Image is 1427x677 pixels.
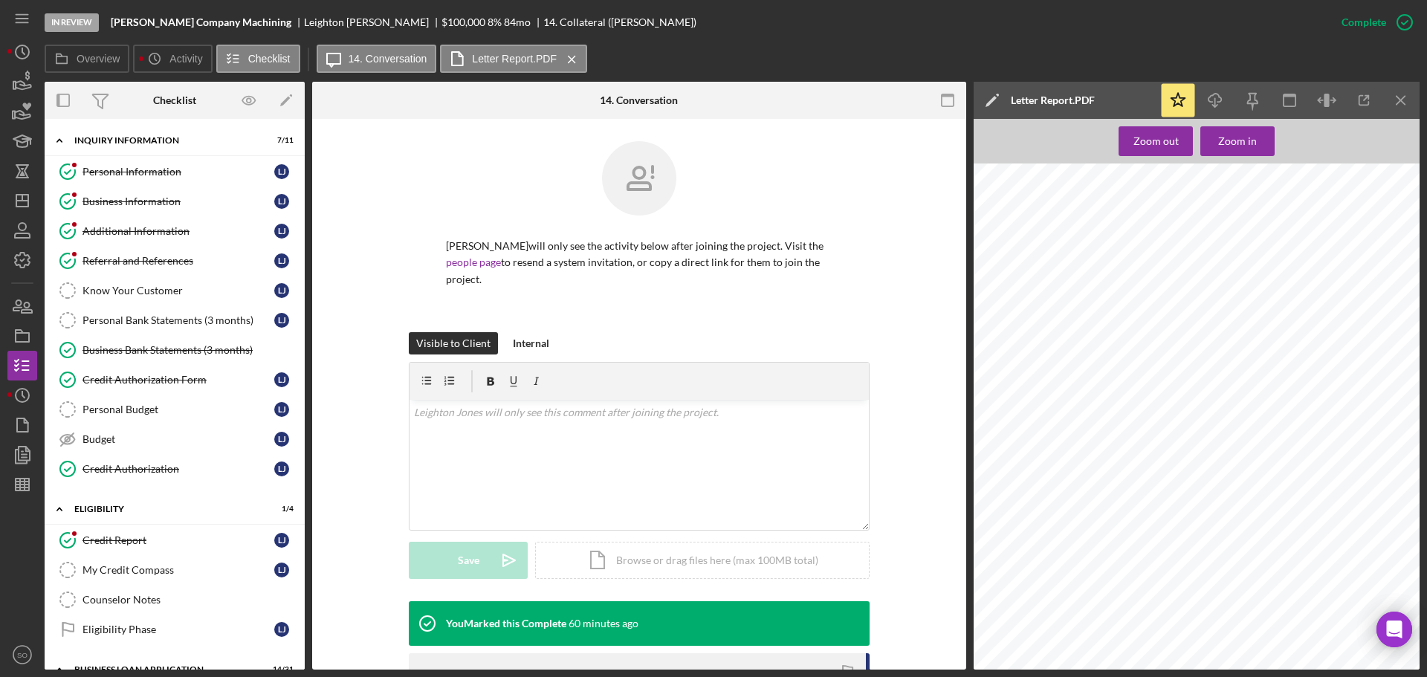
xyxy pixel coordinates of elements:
[52,555,297,585] a: My Credit CompassLJ
[1041,481,1130,490] span: Outer County Search Fee
[1228,418,1279,427] span: Loan Amount:
[504,16,531,28] div: 84 mo
[1211,239,1388,254] span: PRELIMINARY INVOICE
[52,335,297,365] a: Business Bank Statements (3 months)
[1041,302,1162,309] span: [STREET_ADDRESS][PERSON_NAME]
[7,640,37,670] button: SO
[274,461,289,476] div: L J
[1041,427,1156,435] span: Hannibal, [GEOGRAPHIC_DATA]
[409,542,528,579] button: Save
[1218,126,1257,156] div: Zoom in
[267,136,294,145] div: 7 / 11
[1041,418,1119,427] span: [STREET_ADDRESS]
[274,194,289,209] div: L J
[1100,310,1119,317] span: 63017
[1041,310,1153,317] span: Chesterfield, [GEOGRAPHIC_DATA]
[1133,126,1179,156] div: Zoom out
[446,238,832,288] p: [PERSON_NAME] will only see the activity below after joining the project. Visit the to resend a s...
[274,402,289,417] div: L J
[441,16,485,28] span: $100,000
[82,594,297,606] div: Counselor Notes
[543,16,696,28] div: 14. Collateral ([PERSON_NAME])
[600,94,678,106] div: 14. Conversation
[1119,126,1193,156] button: Zoom out
[248,53,291,65] label: Checklist
[472,53,557,65] label: Letter Report.PDF
[274,164,289,179] div: L J
[52,615,297,644] a: Eligibility PhaseLJ
[82,433,274,445] div: Budget
[82,255,274,267] div: Referral and References
[82,344,297,356] div: Business Bank Statements (3 months)
[274,622,289,637] div: L J
[1041,281,1115,290] span: Remit Payment To:
[1272,408,1314,417] span: 25LT07130
[82,374,274,386] div: Credit Authorization Form
[274,253,289,268] div: L J
[274,372,289,387] div: L J
[505,332,557,354] button: Internal
[1200,126,1275,156] button: Zoom in
[1041,291,1091,300] span: Freedom Title
[1041,360,1180,367] span: Attn: [PERSON_NAME] & [PERSON_NAME]
[82,404,274,415] div: Personal Budget
[1011,94,1095,106] div: Letter Report.PDF
[569,618,638,629] time: 2025-09-30 17:01
[45,13,99,32] div: In Review
[216,45,300,73] button: Checklist
[52,157,297,187] a: Personal InformationLJ
[1281,418,1295,427] span: N/A
[82,225,274,237] div: Additional Information
[82,463,274,475] div: Credit Authorization
[52,395,297,424] a: Personal BudgetLJ
[1041,525,1384,532] span: The above amounts of title insurance are based on sales price and/or loan amount. If changes are ...
[77,53,120,65] label: Overview
[82,195,274,207] div: Business Information
[1041,341,1078,350] span: Billed To:
[82,623,274,635] div: Eligibility Phase
[416,332,491,354] div: Visible to Client
[74,136,256,145] div: INQUIRY INFORMATION
[274,313,289,328] div: L J
[1308,459,1337,467] span: Amount
[74,665,256,674] div: BUSINESS LOAN APPLICATION
[45,45,129,73] button: Overview
[1376,612,1412,647] div: Open Intercom Messenger
[133,45,212,73] button: Activity
[82,166,274,178] div: Personal Information
[52,246,297,276] a: Referral and ReferencesLJ
[274,563,289,577] div: L J
[1308,481,1337,490] span: $175.00
[274,432,289,447] div: L J
[274,283,289,298] div: L J
[1308,514,1337,522] span: $325.00
[82,314,274,326] div: Personal Bank Statements (3 months)
[267,505,294,514] div: 1 / 4
[82,564,274,576] div: My Credit Compass
[446,256,501,268] a: people page
[513,332,549,354] div: Internal
[1041,377,1154,384] span: [EMAIL_ADDRESS][DOMAIN_NAME]
[82,534,274,546] div: Credit Report
[52,454,297,484] a: Credit AuthorizationLJ
[1041,437,1122,445] span: [GEOGRAPHIC_DATA]
[52,216,297,246] a: Additional InformationLJ
[409,332,498,354] button: Visible to Client
[1353,255,1388,262] span: 25LT07130
[267,665,294,674] div: 14 / 31
[1041,514,1141,522] span: Invoice Total Amount Due
[304,16,441,28] div: Leighton [PERSON_NAME]
[1041,534,1089,540] span: Freedom Title @
[349,53,427,65] label: 14. Conversation
[17,651,27,659] text: SO
[52,525,297,555] a: Credit ReportLJ
[52,424,297,454] a: BudgetLJ
[52,585,297,615] a: Counselor Notes
[1098,427,1119,435] span: 63401
[1327,7,1420,37] button: Complete
[169,53,202,65] label: Activity
[74,505,256,514] div: ELIGIBILITY
[1041,491,1088,500] span: Letter Report
[317,45,437,73] button: 14. Conversation
[52,365,297,395] a: Credit Authorization FormLJ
